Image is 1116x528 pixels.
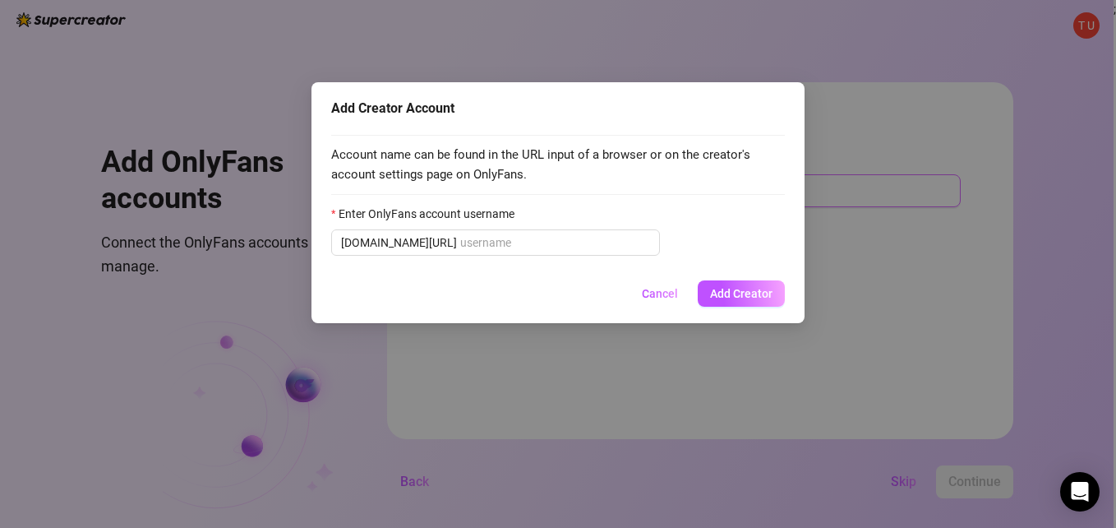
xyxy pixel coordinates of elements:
button: Add Creator [698,280,785,307]
span: Account name can be found in the URL input of a browser or on the creator's account settings page... [331,146,785,184]
span: Cancel [642,287,678,300]
span: [DOMAIN_NAME][URL] [341,234,457,252]
input: Enter OnlyFans account username [460,234,650,252]
label: Enter OnlyFans account username [331,205,525,223]
button: Cancel [629,280,691,307]
div: Open Intercom Messenger [1060,472,1100,512]
span: Add Creator [710,287,772,300]
div: Add Creator Account [331,99,785,118]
